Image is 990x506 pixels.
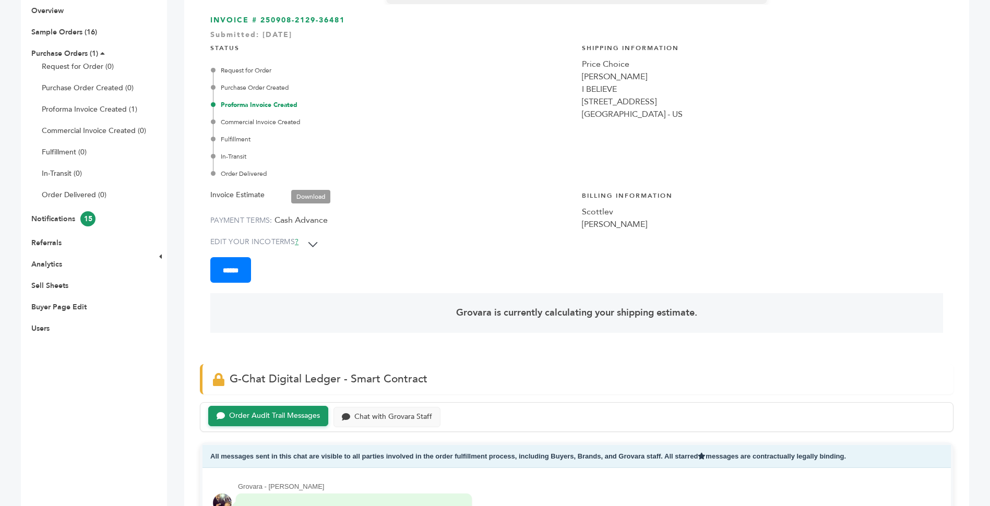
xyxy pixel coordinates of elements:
[354,413,432,421] div: Chat with Grovara Staff
[582,36,943,58] h4: Shipping Information
[42,147,87,157] a: Fulfillment (0)
[582,108,943,121] div: [GEOGRAPHIC_DATA] - US
[213,66,571,75] div: Request for Order
[213,152,571,161] div: In-Transit
[295,237,299,247] a: ?
[31,49,98,58] a: Purchase Orders (1)
[210,293,943,333] div: Grovara is currently calculating your shipping estimate.
[31,323,50,333] a: Users
[31,281,68,291] a: Sell Sheets
[213,169,571,178] div: Order Delivered
[582,184,943,206] h4: Billing Information
[291,190,330,203] a: Download
[42,190,106,200] a: Order Delivered (0)
[229,412,320,420] div: Order Audit Trail Messages
[582,218,943,231] div: [PERSON_NAME]
[80,211,96,226] span: 15
[31,27,97,37] a: Sample Orders (16)
[42,104,137,114] a: Proforma Invoice Created (1)
[210,237,299,247] label: EDIT YOUR INCOTERMS
[213,83,571,92] div: Purchase Order Created
[42,62,114,71] a: Request for Order (0)
[213,117,571,127] div: Commercial Invoice Created
[582,95,943,108] div: [STREET_ADDRESS]
[213,100,571,110] div: Proforma Invoice Created
[582,70,943,83] div: [PERSON_NAME]
[31,6,64,16] a: Overview
[582,58,943,70] div: Price Choice
[210,215,272,225] label: PAYMENT TERMS:
[213,135,571,144] div: Fulfillment
[31,259,62,269] a: Analytics
[582,83,943,95] div: I BELIEVE
[230,371,427,387] span: G-Chat Digital Ledger - Smart Contract
[210,30,943,45] div: Submitted: [DATE]
[582,206,943,218] div: Scottlev
[31,302,87,312] a: Buyer Page Edit
[42,126,146,136] a: Commercial Invoice Created (0)
[210,36,571,58] h4: STATUS
[31,238,62,248] a: Referrals
[238,482,940,491] div: Grovara - [PERSON_NAME]
[42,83,134,93] a: Purchase Order Created (0)
[275,214,328,226] span: Cash Advance
[42,168,82,178] a: In-Transit (0)
[202,445,951,468] div: All messages sent in this chat are visible to all parties involved in the order fulfillment proce...
[210,15,943,26] h3: INVOICE # 250908-2129-36481
[31,214,96,224] a: Notifications15
[210,189,265,201] label: Invoice Estimate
